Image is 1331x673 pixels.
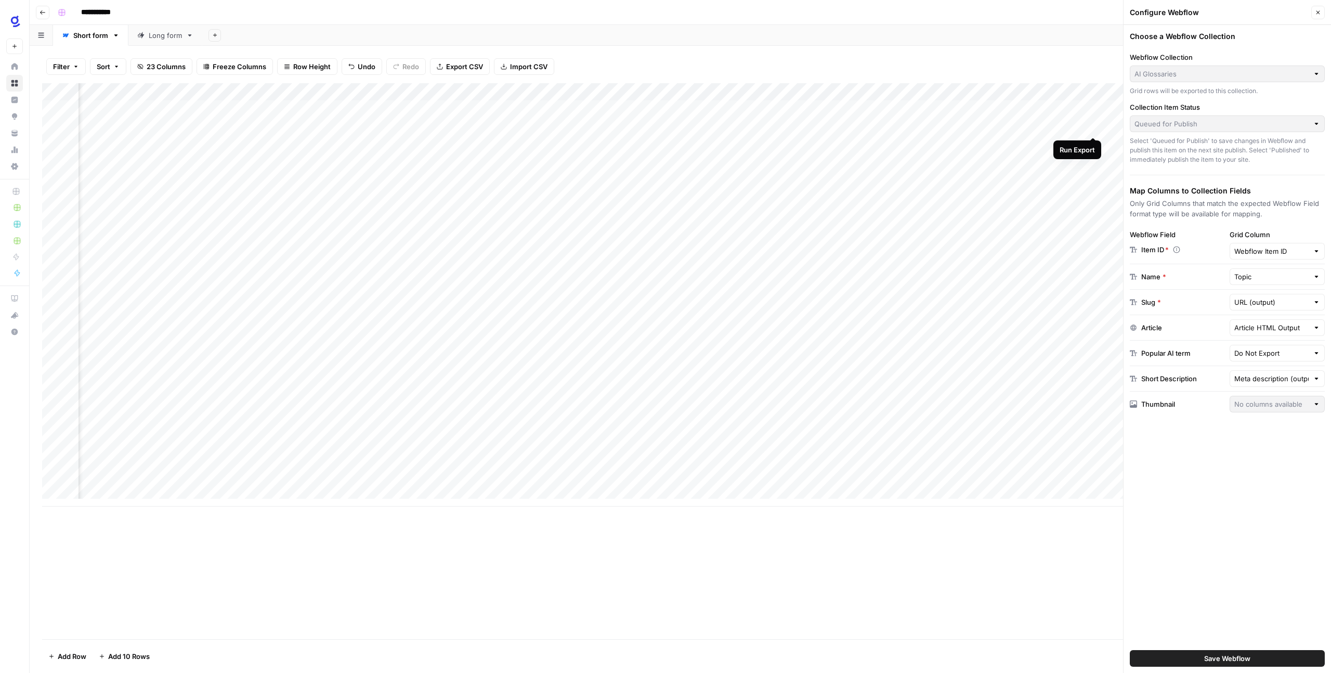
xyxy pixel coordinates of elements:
input: Do Not Export [1234,348,1309,358]
span: Sort [97,61,110,72]
input: Queued for Publish [1134,119,1309,129]
input: Article HTML Output [1234,322,1309,333]
p: Only Grid Columns that match the expected Webflow Field format type will be available for mapping. [1130,198,1325,219]
span: Freeze Columns [213,61,266,72]
a: Opportunities [6,108,23,125]
span: Import CSV [510,61,547,72]
button: Add 10 Rows [93,648,156,665]
label: Collection Item Status [1130,102,1325,112]
span: Add 10 Rows [108,651,150,662]
button: Import CSV [494,58,554,75]
div: Webflow Field [1130,229,1225,240]
label: Webflow Collection [1130,52,1325,62]
div: What's new? [7,307,22,323]
a: Insights [6,92,23,108]
span: Undo [358,61,375,72]
div: Short Description [1141,373,1197,384]
span: Row Height [293,61,331,72]
a: Long form [128,25,202,46]
div: Name [1141,271,1166,282]
span: Required [1165,245,1169,254]
div: Long form [149,30,182,41]
div: Select 'Queued for Publish' to save changes in Webflow and publish this item on the next site pub... [1130,136,1325,164]
button: Sort [90,58,126,75]
div: Article [1141,322,1162,333]
h3: Choose a Webflow Collection [1130,31,1325,42]
button: Filter [46,58,86,75]
div: Popular AI term [1141,348,1191,358]
span: Export CSV [446,61,483,72]
button: Freeze Columns [197,58,273,75]
span: 23 Columns [147,61,186,72]
button: Help + Support [6,323,23,340]
div: Run Export [1060,145,1095,155]
div: Short form [73,30,108,41]
button: Redo [386,58,426,75]
input: Meta description (output) [1234,373,1309,384]
div: Slug [1141,297,1161,307]
a: Browse [6,75,23,92]
span: Filter [53,61,70,72]
button: Undo [342,58,382,75]
button: Add Row [42,648,93,665]
button: 23 Columns [131,58,192,75]
label: Grid Column [1230,229,1325,240]
p: Item ID [1141,244,1169,255]
div: Thumbnail [1141,399,1175,409]
button: Workspace: Glean SEO Ops [6,8,23,34]
span: Save Webflow [1204,653,1250,664]
a: Home [6,58,23,75]
input: No columns available [1234,399,1309,409]
a: AirOps Academy [6,290,23,307]
span: Required [1157,297,1161,307]
input: AI Glossaries [1134,69,1309,79]
button: Row Height [277,58,337,75]
h3: Map Columns to Collection Fields [1130,186,1325,196]
a: Settings [6,158,23,175]
input: URL (output) [1234,297,1309,307]
button: Save Webflow [1130,650,1325,667]
button: Export CSV [430,58,490,75]
img: Glean SEO Ops Logo [6,12,25,31]
input: Webflow Item ID [1234,246,1309,256]
span: Redo [402,61,419,72]
a: Your Data [6,125,23,141]
span: Add Row [58,651,86,662]
input: Topic [1234,271,1309,282]
a: Usage [6,141,23,158]
div: Grid rows will be exported to this collection. [1130,86,1325,96]
span: Required [1163,271,1166,282]
a: Short form [53,25,128,46]
button: What's new? [6,307,23,323]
